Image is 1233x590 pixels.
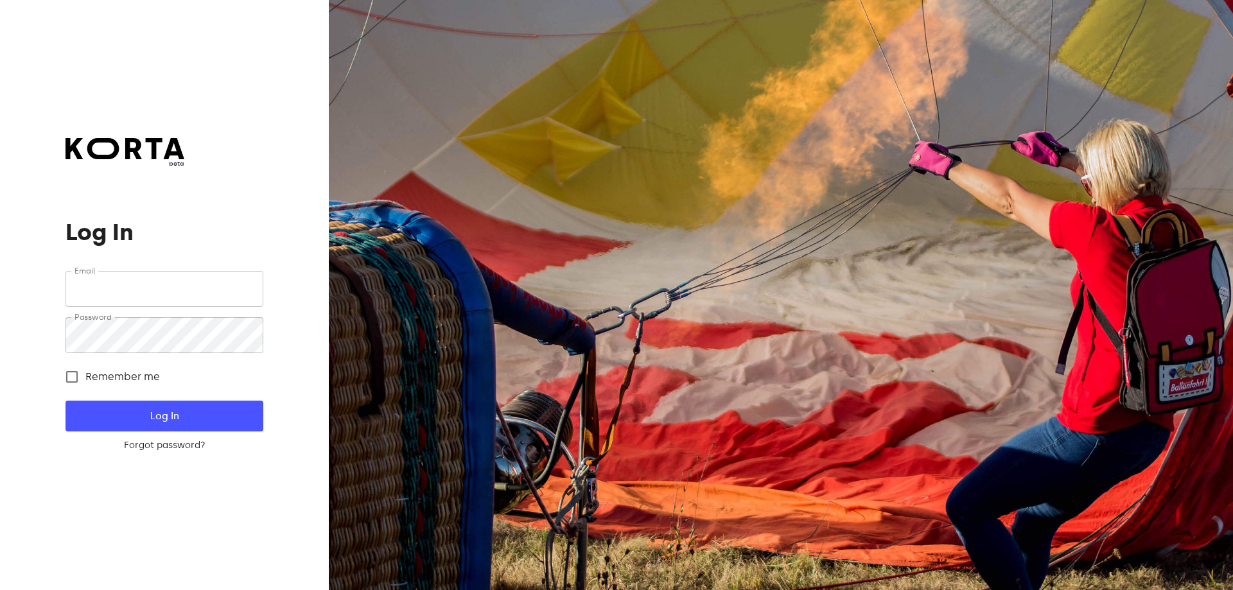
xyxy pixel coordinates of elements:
[66,138,184,168] a: beta
[66,220,263,245] h1: Log In
[66,439,263,452] a: Forgot password?
[66,138,184,159] img: Korta
[86,408,242,424] span: Log In
[66,159,184,168] span: beta
[66,401,263,431] button: Log In
[85,369,160,385] span: Remember me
